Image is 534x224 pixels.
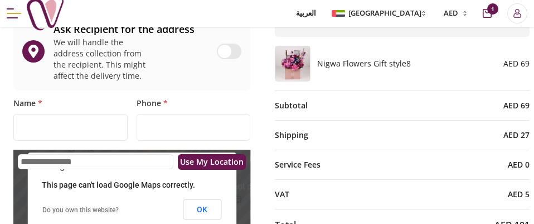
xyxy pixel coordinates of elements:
[275,150,530,180] div: Service Fees
[310,58,411,69] h6: Nigwa Flowers Gift style8
[444,8,458,19] span: AED
[183,199,221,220] button: OK
[275,91,530,121] div: Subtotal
[54,37,146,82] div: We will handle the address collection from the recipient. This might affect the delivery time.
[13,99,128,107] label: Name
[437,8,472,19] button: AED
[332,10,345,17] img: Arabic_dztd3n.png
[329,8,430,19] button: [GEOGRAPHIC_DATA]
[54,21,208,37] div: Ask Recipient for the address
[503,130,530,141] span: AED 27
[499,58,530,69] div: AED 69
[507,3,527,23] button: Login
[178,154,246,170] button: Use My Location
[508,189,530,200] span: AED 5
[483,9,492,18] button: cart-button
[503,100,530,111] span: AED 69
[487,3,498,15] span: 1
[42,206,119,214] a: Do you own this website?
[180,156,244,167] span: Use My Location
[348,8,421,19] span: [GEOGRAPHIC_DATA]
[275,121,530,150] div: Shipping
[508,159,530,170] span: AED 0
[275,180,530,209] div: VAT
[296,8,316,19] span: العربية
[42,180,195,189] span: This page can't load Google Maps correctly.
[275,46,310,81] img: 1734434176764.jpg
[137,99,251,107] label: Phone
